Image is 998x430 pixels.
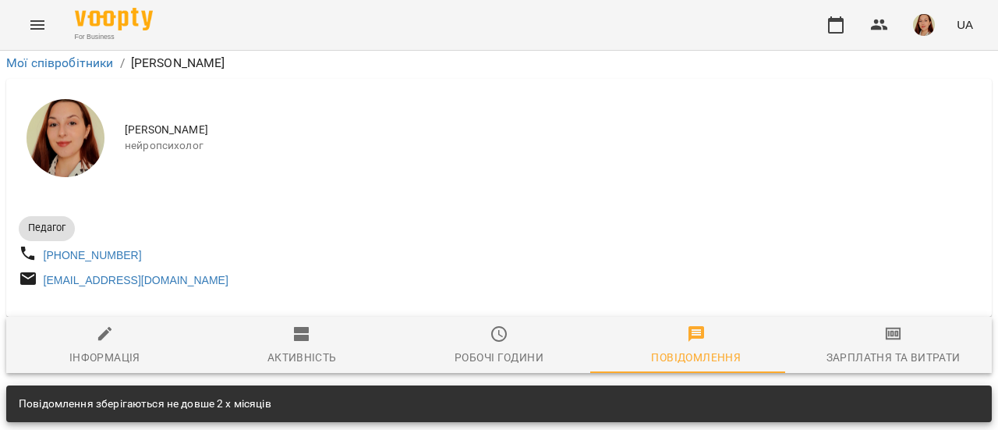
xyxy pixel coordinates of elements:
[44,249,142,261] a: [PHONE_NUMBER]
[913,14,935,36] img: 1aaa033595bdaa007c48cc53672aeeef.jpg
[19,221,75,235] span: Педагог
[125,123,979,138] span: [PERSON_NAME]
[455,348,543,367] div: Робочі години
[267,348,337,367] div: Активність
[131,54,225,73] p: [PERSON_NAME]
[957,16,973,33] span: UA
[75,32,153,42] span: For Business
[651,348,741,367] div: Повідомлення
[120,54,125,73] li: /
[75,8,153,30] img: Voopty Logo
[950,10,979,39] button: UA
[19,6,56,44] button: Menu
[27,99,104,177] img: Петренко Анастасія
[125,138,979,154] span: нейропсихолог
[69,348,140,367] div: Інформація
[44,274,228,286] a: [EMAIL_ADDRESS][DOMAIN_NAME]
[6,55,114,70] a: Мої співробітники
[19,390,271,418] div: Повідомлення зберігаються не довше 2 х місяців
[6,54,992,73] nav: breadcrumb
[826,348,961,367] div: Зарплатня та Витрати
